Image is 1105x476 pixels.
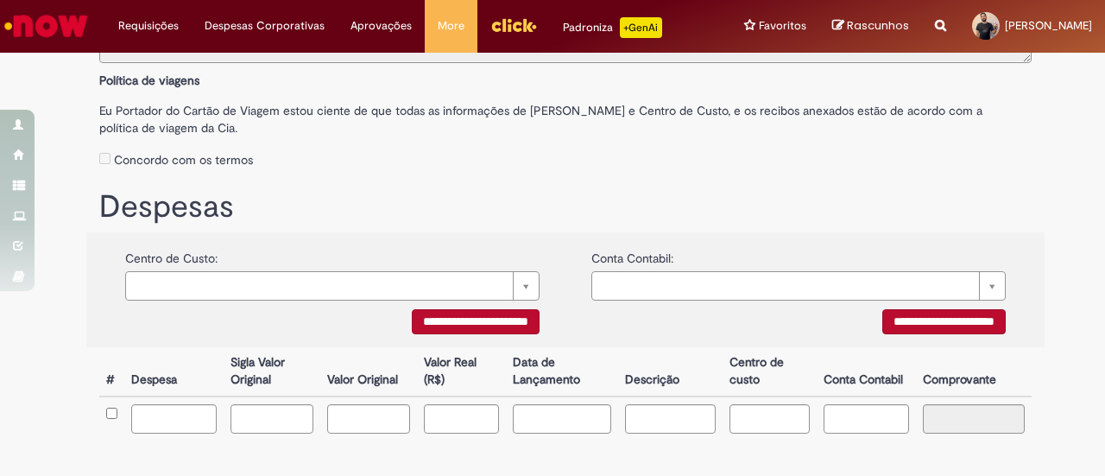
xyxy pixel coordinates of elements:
[350,17,412,35] span: Aprovações
[916,347,1032,397] th: Comprovante
[320,347,417,397] th: Valor Original
[618,347,723,397] th: Descrição
[490,12,537,38] img: click_logo_yellow_360x200.png
[224,347,320,397] th: Sigla Valor Original
[620,17,662,38] p: +GenAi
[591,241,673,267] label: Conta Contabil:
[99,93,1032,136] label: Eu Portador do Cartão de Viagem estou ciente de que todas as informações de [PERSON_NAME] e Centr...
[506,347,618,397] th: Data de Lançamento
[438,17,464,35] span: More
[114,151,253,168] label: Concordo com os termos
[563,17,662,38] div: Padroniza
[99,190,1032,225] h1: Despesas
[817,347,915,397] th: Conta Contabil
[723,347,818,397] th: Centro de custo
[832,18,909,35] a: Rascunhos
[99,73,199,88] b: Política de viagens
[417,347,505,397] th: Valor Real (R$)
[99,347,124,397] th: #
[1005,18,1092,33] span: [PERSON_NAME]
[124,347,224,397] th: Despesa
[125,271,540,301] a: Limpar campo {0}
[847,17,909,34] span: Rascunhos
[125,241,218,267] label: Centro de Custo:
[591,271,1006,301] a: Limpar campo {0}
[118,17,179,35] span: Requisições
[759,17,806,35] span: Favoritos
[2,9,91,43] img: ServiceNow
[205,17,325,35] span: Despesas Corporativas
